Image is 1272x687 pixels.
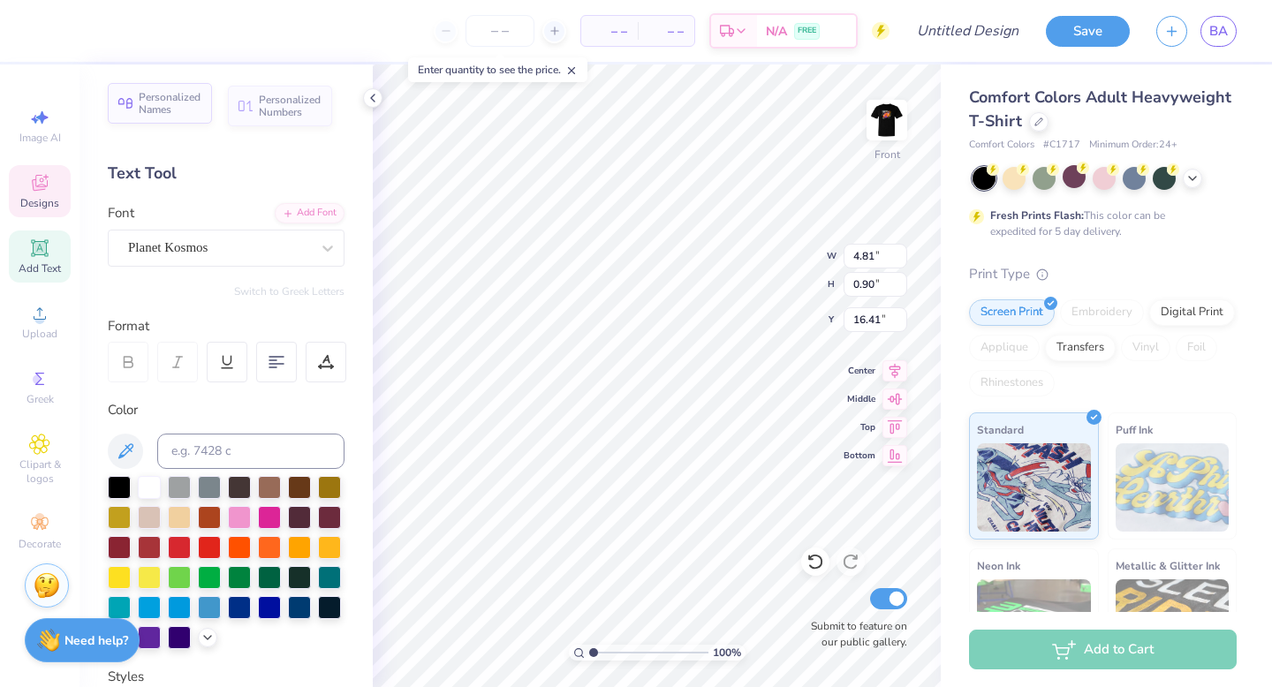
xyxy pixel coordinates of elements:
[1149,299,1235,326] div: Digital Print
[108,667,344,687] div: Styles
[977,556,1020,575] span: Neon Ink
[108,400,344,420] div: Color
[766,22,787,41] span: N/A
[969,138,1034,153] span: Comfort Colors
[1045,335,1116,361] div: Transfers
[26,392,54,406] span: Greek
[1116,420,1153,439] span: Puff Ink
[713,645,741,661] span: 100 %
[990,208,1208,239] div: This color can be expedited for 5 day delivery.
[1116,443,1230,532] img: Puff Ink
[1176,335,1217,361] div: Foil
[108,162,344,185] div: Text Tool
[977,420,1024,439] span: Standard
[139,91,201,116] span: Personalized Names
[798,25,816,37] span: FREE
[648,22,684,41] span: – –
[969,335,1040,361] div: Applique
[990,208,1084,223] strong: Fresh Prints Flash:
[1209,21,1228,42] span: BA
[977,579,1091,668] img: Neon Ink
[844,449,875,462] span: Bottom
[108,203,134,223] label: Font
[1116,579,1230,668] img: Metallic & Glitter Ink
[19,537,61,551] span: Decorate
[408,57,587,82] div: Enter quantity to see the price.
[844,365,875,377] span: Center
[19,261,61,276] span: Add Text
[1043,138,1080,153] span: # C1717
[969,299,1055,326] div: Screen Print
[1121,335,1170,361] div: Vinyl
[22,327,57,341] span: Upload
[1089,138,1177,153] span: Minimum Order: 24 +
[969,264,1237,284] div: Print Type
[157,434,344,469] input: e.g. 7428 c
[592,22,627,41] span: – –
[1116,556,1220,575] span: Metallic & Glitter Ink
[234,284,344,298] button: Switch to Greek Letters
[869,102,905,138] img: Front
[1046,16,1130,47] button: Save
[903,13,1033,49] input: Untitled Design
[844,421,875,434] span: Top
[844,393,875,405] span: Middle
[969,87,1231,132] span: Comfort Colors Adult Heavyweight T-Shirt
[977,443,1091,532] img: Standard
[64,632,128,649] strong: Need help?
[801,618,907,650] label: Submit to feature on our public gallery.
[1060,299,1144,326] div: Embroidery
[1200,16,1237,47] a: BA
[259,94,322,118] span: Personalized Numbers
[20,196,59,210] span: Designs
[466,15,534,47] input: – –
[275,203,344,223] div: Add Font
[874,147,900,162] div: Front
[108,316,346,336] div: Format
[969,370,1055,396] div: Rhinestones
[9,457,71,486] span: Clipart & logos
[19,131,61,145] span: Image AI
